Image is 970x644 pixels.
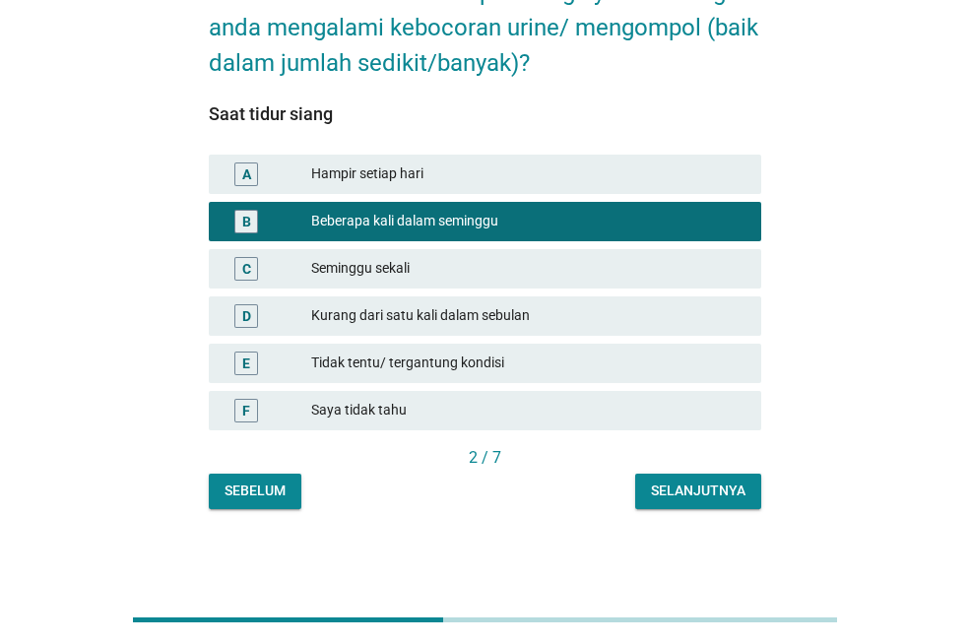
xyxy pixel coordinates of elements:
[311,162,745,186] div: Hampir setiap hari
[311,257,745,281] div: Seminggu sekali
[242,400,250,420] div: F
[311,210,745,233] div: Beberapa kali dalam seminggu
[225,481,286,501] div: Sebelum
[242,258,251,279] div: C
[242,211,251,231] div: B
[651,481,745,501] div: Selanjutnya
[242,305,251,326] div: D
[209,474,301,509] button: Sebelum
[242,163,251,184] div: A
[311,399,745,422] div: Saya tidak tahu
[635,474,761,509] button: Selanjutnya
[242,353,250,373] div: E
[209,446,761,470] div: 2 / 7
[209,100,761,127] div: Saat tidur siang
[311,352,745,375] div: Tidak tentu/ tergantung kondisi
[311,304,745,328] div: Kurang dari satu kali dalam sebulan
